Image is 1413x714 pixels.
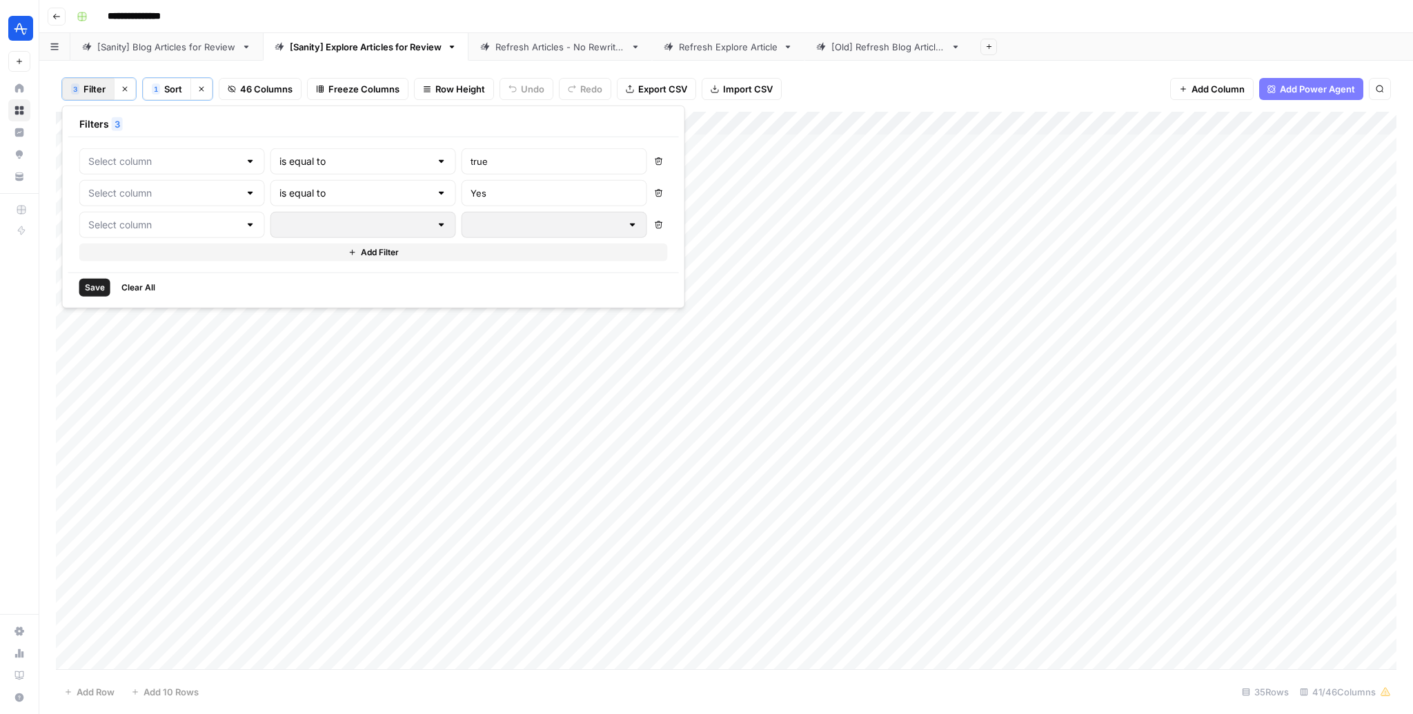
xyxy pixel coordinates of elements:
[307,78,408,100] button: Freeze Columns
[115,117,120,131] span: 3
[8,16,33,41] img: Amplitude Logo
[414,78,494,100] button: Row Height
[88,155,239,168] input: Select column
[1259,78,1363,100] button: Add Power Agent
[1280,82,1355,96] span: Add Power Agent
[85,281,105,294] span: Save
[88,218,239,232] input: Select column
[123,681,207,703] button: Add 10 Rows
[831,40,945,54] div: [Old] Refresh Blog Articles
[8,642,30,664] a: Usage
[559,78,611,100] button: Redo
[154,83,158,95] span: 1
[79,279,110,297] button: Save
[8,11,30,46] button: Workspace: Amplitude
[495,40,625,54] div: Refresh Articles - No Rewrites
[723,82,773,96] span: Import CSV
[121,281,155,294] span: Clear All
[8,99,30,121] a: Browse
[83,82,106,96] span: Filter
[8,664,30,686] a: Learning Hub
[112,117,123,131] div: 3
[8,143,30,166] a: Opportunities
[68,112,679,137] div: Filters
[240,82,293,96] span: 46 Columns
[1236,681,1294,703] div: 35 Rows
[1170,78,1254,100] button: Add Column
[73,83,77,95] span: 3
[435,82,485,96] span: Row Height
[8,166,30,188] a: Your Data
[580,82,602,96] span: Redo
[361,246,399,259] span: Add Filter
[97,40,236,54] div: [Sanity] Blog Articles for Review
[71,83,79,95] div: 3
[8,121,30,143] a: Insights
[219,78,302,100] button: 46 Columns
[70,33,263,61] a: [Sanity] Blog Articles for Review
[500,78,553,100] button: Undo
[638,82,687,96] span: Export CSV
[1192,82,1245,96] span: Add Column
[77,685,115,699] span: Add Row
[62,78,114,100] button: 3Filter
[62,106,685,308] div: 3Filter
[328,82,399,96] span: Freeze Columns
[521,82,544,96] span: Undo
[279,186,431,200] input: is equal to
[617,78,696,100] button: Export CSV
[679,40,778,54] div: Refresh Explore Article
[804,33,972,61] a: [Old] Refresh Blog Articles
[56,681,123,703] button: Add Row
[144,685,199,699] span: Add 10 Rows
[279,155,431,168] input: is equal to
[88,186,239,200] input: Select column
[8,77,30,99] a: Home
[116,279,161,297] button: Clear All
[79,244,668,261] button: Add Filter
[702,78,782,100] button: Import CSV
[8,686,30,708] button: Help + Support
[143,78,190,100] button: 1Sort
[468,33,652,61] a: Refresh Articles - No Rewrites
[263,33,468,61] a: [Sanity] Explore Articles for Review
[164,82,182,96] span: Sort
[290,40,442,54] div: [Sanity] Explore Articles for Review
[1294,681,1396,703] div: 41/46 Columns
[8,620,30,642] a: Settings
[152,83,160,95] div: 1
[652,33,804,61] a: Refresh Explore Article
